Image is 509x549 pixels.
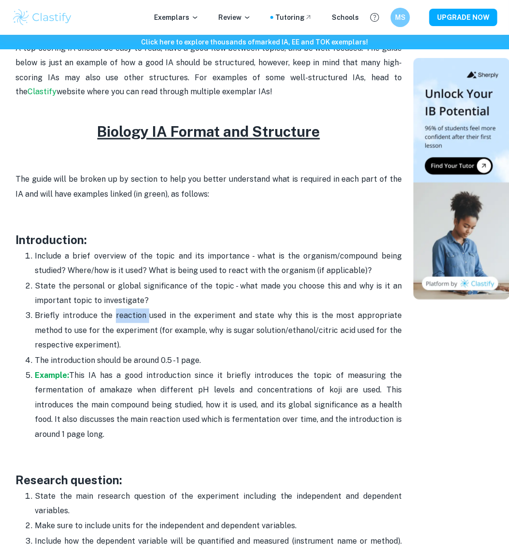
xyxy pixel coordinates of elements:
a: Example: [35,371,69,380]
a: Schools [332,12,359,23]
h3: Research question: [15,472,402,489]
h6: MS [395,12,406,23]
button: UPGRADE NOW [429,9,497,26]
p: Make sure to include units for the independent and dependent variables. [35,519,402,534]
img: Clastify logo [12,8,73,27]
a: Clastify [28,87,57,97]
p: Include a brief overview of the topic and its importance - what is the organism/compound being st... [35,249,402,279]
p: Briefly introduce the reaction used in the experiment and state why this is the most appropriate ... [35,309,402,353]
h3: Introduction: [15,231,402,249]
h6: Click here to explore thousands of marked IA, EE and TOK exemplars ! [2,37,507,47]
a: Tutoring [275,12,312,23]
p: The introduction should be around 0.5 - 1 page. [35,354,402,368]
p: A top-scoring IA should be easy to read, have a good flow between topics, and be well-focused. Th... [15,41,402,100]
button: Help and Feedback [367,9,383,26]
p: Exemplars [154,12,199,23]
button: MS [391,8,410,27]
u: Biology IA Format and Structure [98,123,320,141]
p: The guide will be broken up by section to help you better understand what is required in each par... [15,173,402,202]
p: State the personal or global significance of the topic - what made you choose this and why is it ... [35,279,402,309]
p: This IA has a good introduction since it briefly introduces the topic of measuring the fermentati... [35,369,402,442]
p: Review [218,12,251,23]
p: State the main research question of the experiment including the independent and dependent variab... [35,490,402,519]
